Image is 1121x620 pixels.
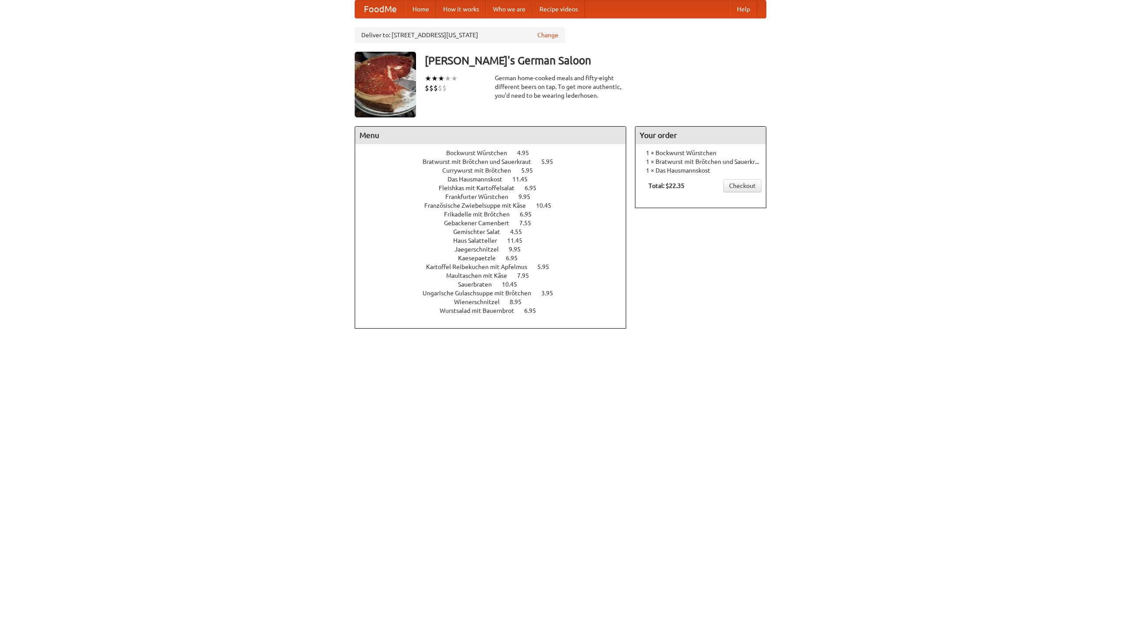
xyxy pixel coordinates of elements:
span: 6.95 [506,255,526,262]
span: 8.95 [510,298,530,305]
a: Wienerschnitzel 8.95 [454,298,538,305]
li: $ [434,83,438,93]
span: 7.95 [517,272,538,279]
li: 1 × Bockwurst Würstchen [640,149,761,157]
span: Jaegerschnitzel [455,246,508,253]
span: Ungarische Gulaschsuppe mit Brötchen [423,290,540,297]
li: ★ [425,74,431,83]
span: Wienerschnitzel [454,298,508,305]
img: angular.jpg [355,52,416,117]
a: Currywurst mit Brötchen 5.95 [442,167,549,174]
span: Frikadelle mit Brötchen [444,211,518,218]
span: Fleishkas mit Kartoffelsalat [439,184,523,191]
span: 9.95 [509,246,529,253]
div: Deliver to: [STREET_ADDRESS][US_STATE] [355,27,565,43]
span: Wurstsalad mit Bauernbrot [440,307,523,314]
span: 6.95 [520,211,540,218]
div: German home-cooked meals and fifty-eight different beers on tap. To get more authentic, you'd nee... [495,74,626,100]
span: Gemischter Salat [453,228,509,235]
span: 4.95 [517,149,538,156]
li: $ [438,83,442,93]
a: Ungarische Gulaschsuppe mit Brötchen 3.95 [423,290,569,297]
span: 3.95 [541,290,562,297]
a: Home [405,0,436,18]
span: 6.95 [524,307,545,314]
h3: [PERSON_NAME]'s German Saloon [425,52,766,69]
span: Bockwurst Würstchen [446,149,516,156]
li: ★ [451,74,458,83]
span: Haus Salatteller [453,237,506,244]
span: 5.95 [537,263,558,270]
a: Gebackener Camenbert 7.55 [444,220,547,227]
a: Kaesepaetzle 6.95 [458,255,534,262]
a: Bratwurst mit Brötchen und Sauerkraut 5.95 [423,158,569,165]
a: Wurstsalad mit Bauernbrot 6.95 [440,307,552,314]
span: Frankfurter Würstchen [445,193,517,200]
a: Frikadelle mit Brötchen 6.95 [444,211,548,218]
span: 5.95 [541,158,562,165]
a: Maultaschen mit Käse 7.95 [446,272,545,279]
a: Frankfurter Würstchen 9.95 [445,193,546,200]
span: 9.95 [518,193,539,200]
span: Kartoffel Reibekuchen mit Apfelmus [426,263,536,270]
span: Bratwurst mit Brötchen und Sauerkraut [423,158,540,165]
span: 10.45 [536,202,560,209]
a: Change [537,31,558,39]
span: Gebackener Camenbert [444,220,518,227]
li: 1 × Bratwurst mit Brötchen und Sauerkraut [640,157,761,166]
span: 5.95 [521,167,542,174]
span: Sauerbraten [458,281,501,288]
a: Französische Zwiebelsuppe mit Käse 10.45 [424,202,568,209]
li: $ [429,83,434,93]
li: ★ [438,74,444,83]
a: Haus Salatteller 11.45 [453,237,539,244]
li: 1 × Das Hausmannskost [640,166,761,175]
a: Gemischter Salat 4.55 [453,228,538,235]
span: 6.95 [525,184,545,191]
li: ★ [431,74,438,83]
h4: Menu [355,127,626,144]
span: 4.55 [510,228,531,235]
a: Fleishkas mit Kartoffelsalat 6.95 [439,184,553,191]
a: Recipe videos [532,0,585,18]
span: Currywurst mit Brötchen [442,167,520,174]
a: Das Hausmannskost 11.45 [448,176,544,183]
a: Help [730,0,757,18]
a: Kartoffel Reibekuchen mit Apfelmus 5.95 [426,263,565,270]
span: 11.45 [512,176,536,183]
b: Total: $22.35 [649,182,684,189]
span: Maultaschen mit Käse [446,272,516,279]
span: Das Hausmannskost [448,176,511,183]
a: How it works [436,0,486,18]
span: 7.55 [519,220,540,227]
li: $ [442,83,447,93]
a: Who we are [486,0,532,18]
span: Französische Zwiebelsuppe mit Käse [424,202,535,209]
a: Jaegerschnitzel 9.95 [455,246,537,253]
h4: Your order [635,127,766,144]
a: Sauerbraten 10.45 [458,281,533,288]
a: Bockwurst Würstchen 4.95 [446,149,545,156]
span: 10.45 [502,281,526,288]
li: $ [425,83,429,93]
li: ★ [444,74,451,83]
span: 11.45 [507,237,531,244]
span: Kaesepaetzle [458,255,504,262]
a: FoodMe [355,0,405,18]
a: Checkout [723,179,761,192]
